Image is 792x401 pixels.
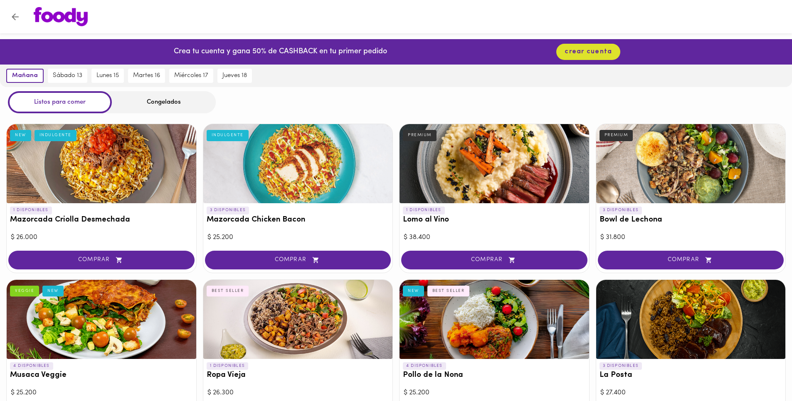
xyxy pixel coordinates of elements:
[207,233,389,242] div: $ 25.200
[404,233,585,242] div: $ 38.400
[53,72,82,80] span: sábado 13
[207,362,249,370] p: 1 DISPONIBLES
[217,69,252,83] button: jueves 18
[403,130,437,141] div: PREMIUM
[600,388,782,398] div: $ 27.400
[207,216,390,224] h3: Mazorcada Chicken Bacon
[600,233,782,242] div: $ 31.800
[596,124,786,203] div: Bowl de Lechona
[8,251,195,269] button: COMPRAR
[215,257,381,264] span: COMPRAR
[7,124,196,203] div: Mazorcada Criolla Desmechada
[400,124,589,203] div: Lomo al Vino
[403,207,445,214] p: 1 DISPONIBLES
[207,207,249,214] p: 3 DISPONIBLES
[6,69,44,83] button: mañana
[10,371,193,380] h3: Musaca Veggie
[5,7,25,27] button: Volver
[174,47,387,57] p: Crea tu cuenta y gana 50% de CASHBACK en tu primer pedido
[10,216,193,224] h3: Mazorcada Criolla Desmechada
[205,251,391,269] button: COMPRAR
[96,72,119,80] span: lunes 15
[11,388,192,398] div: $ 25.200
[403,286,424,296] div: NEW
[169,69,213,83] button: miércoles 17
[174,72,208,80] span: miércoles 17
[207,371,390,380] h3: Ropa Vieja
[608,257,774,264] span: COMPRAR
[12,72,38,80] span: mañana
[400,280,589,359] div: Pollo de la Nona
[600,371,782,380] h3: La Posta
[598,251,784,269] button: COMPRAR
[133,72,160,80] span: martes 16
[207,130,249,141] div: INDULGENTE
[403,371,586,380] h3: Pollo de la Nona
[203,280,393,359] div: Ropa Vieja
[565,48,612,56] span: crear cuenta
[403,362,446,370] p: 4 DISPONIBLES
[19,257,184,264] span: COMPRAR
[600,130,633,141] div: PREMIUM
[600,207,642,214] p: 3 DISPONIBLES
[744,353,784,393] iframe: Messagebird Livechat Widget
[11,233,192,242] div: $ 26.000
[412,257,577,264] span: COMPRAR
[112,91,216,113] div: Congelados
[42,286,64,296] div: NEW
[10,130,31,141] div: NEW
[222,72,247,80] span: jueves 18
[48,69,87,83] button: sábado 13
[403,216,586,224] h3: Lomo al Vino
[10,362,53,370] p: 4 DISPONIBLES
[207,388,389,398] div: $ 26.300
[600,216,782,224] h3: Bowl de Lechona
[7,280,196,359] div: Musaca Veggie
[596,280,786,359] div: La Posta
[427,286,470,296] div: BEST SELLER
[35,130,76,141] div: INDULGENTE
[556,44,620,60] button: crear cuenta
[600,362,642,370] p: 3 DISPONIBLES
[8,91,112,113] div: Listos para comer
[34,7,88,26] img: logo.png
[10,286,39,296] div: VEGGIE
[207,286,249,296] div: BEST SELLER
[91,69,124,83] button: lunes 15
[203,124,393,203] div: Mazorcada Chicken Bacon
[128,69,165,83] button: martes 16
[10,207,52,214] p: 1 DISPONIBLES
[404,388,585,398] div: $ 25.200
[401,251,587,269] button: COMPRAR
